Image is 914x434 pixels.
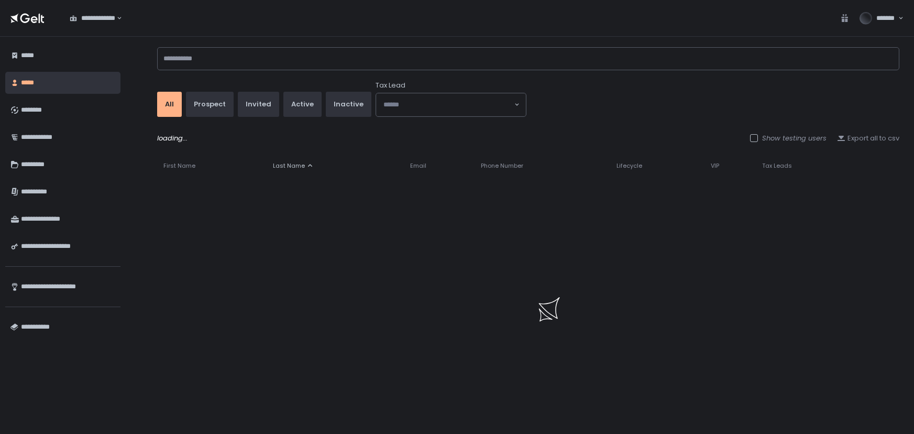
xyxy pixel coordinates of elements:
div: active [291,100,314,109]
span: Tax Lead [376,81,405,90]
button: invited [238,92,279,117]
div: Search for option [63,7,122,29]
div: Search for option [376,93,526,116]
button: All [157,92,182,117]
span: Phone Number [481,162,523,170]
input: Search for option [115,13,116,24]
span: VIP [711,162,719,170]
span: Tax Leads [762,162,792,170]
button: prospect [186,92,234,117]
button: active [283,92,322,117]
span: Lifecycle [616,162,642,170]
div: All [165,100,174,109]
div: prospect [194,100,226,109]
div: invited [246,100,271,109]
span: Last Name [273,162,305,170]
span: First Name [163,162,195,170]
span: Email [410,162,426,170]
button: inactive [326,92,371,117]
div: loading... [157,134,899,143]
button: Export all to csv [837,134,899,143]
input: Search for option [383,100,513,110]
div: inactive [334,100,364,109]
